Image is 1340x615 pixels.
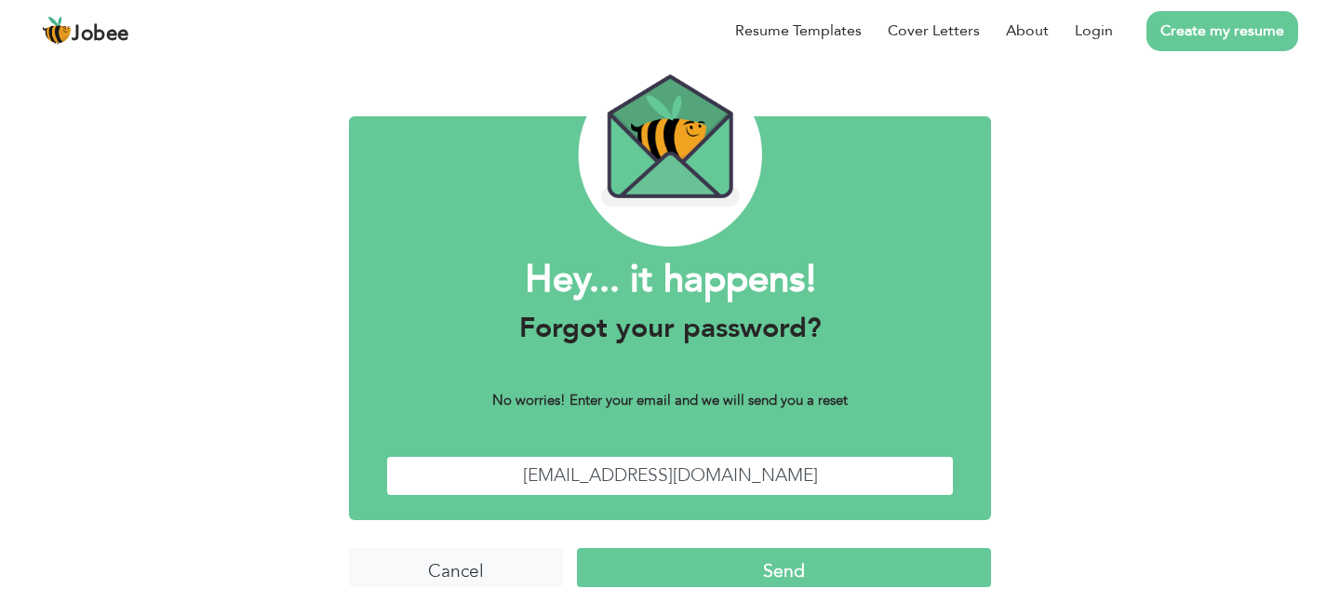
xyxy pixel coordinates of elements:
img: jobee.io [42,16,72,46]
a: Create my resume [1146,11,1298,51]
h3: Forgot your password? [386,312,954,345]
input: Send [577,548,991,588]
a: About [1006,20,1049,42]
input: Enter Your Email [386,456,954,496]
input: Cancel [349,548,563,588]
a: Resume Templates [735,20,862,42]
a: Jobee [42,16,129,46]
img: envelope_bee.png [578,63,762,247]
span: Jobee [72,24,129,45]
h1: Hey... it happens! [386,256,954,304]
a: Cover Letters [888,20,980,42]
a: Login [1075,20,1113,42]
b: No worries! Enter your email and we will send you a reset [492,391,848,409]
